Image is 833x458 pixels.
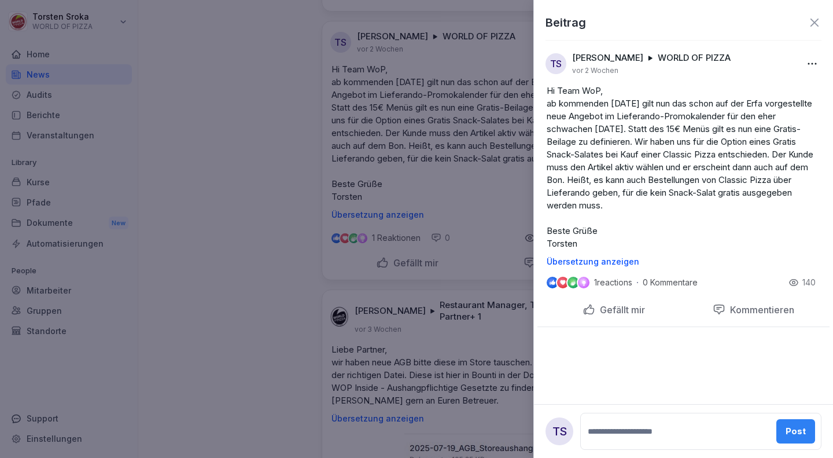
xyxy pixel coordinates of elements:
p: 1 reactions [594,278,632,287]
div: TS [545,417,573,445]
p: vor 2 Wochen [572,66,618,75]
p: Beitrag [545,14,586,31]
button: Post [776,419,815,444]
p: 0 Kommentare [643,278,706,287]
div: Post [786,425,806,438]
p: Kommentieren [725,304,794,316]
p: Hi Team WoP, ab kommenden [DATE] gilt nun das schon auf der Erfa vorgestellte neue Angebot im Lie... [547,85,820,250]
p: 140 [802,277,816,288]
p: [PERSON_NAME] [572,52,643,64]
p: WORLD OF PIZZA [658,52,731,64]
p: Übersetzung anzeigen [547,257,820,266]
p: Gefällt mir [595,304,645,316]
div: TS [545,53,566,74]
